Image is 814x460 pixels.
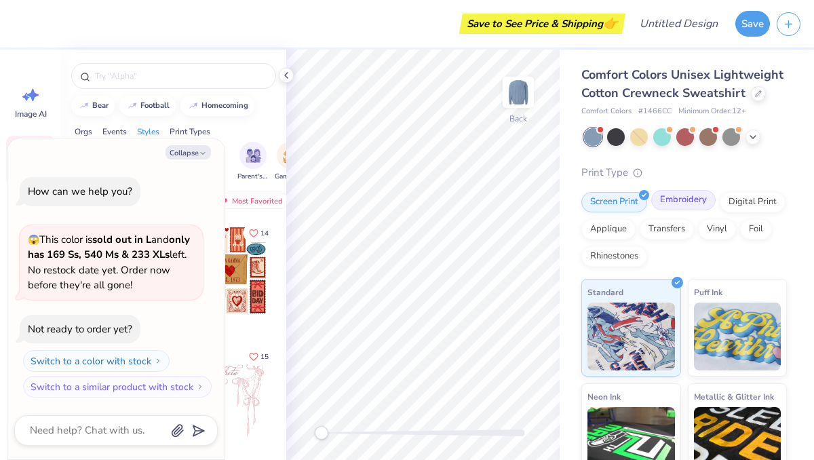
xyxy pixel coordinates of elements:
[260,353,269,360] span: 15
[603,15,618,31] span: 👉
[188,102,199,110] img: trend_line.gif
[629,10,729,37] input: Untitled Design
[509,113,527,125] div: Back
[119,96,176,116] button: football
[463,14,622,34] div: Save to See Price & Shipping
[71,96,115,116] button: bear
[260,230,269,237] span: 14
[678,106,746,117] span: Minimum Order: 12 +
[28,185,132,198] div: How can we help you?
[694,285,722,299] span: Puff Ink
[651,190,716,210] div: Embroidery
[283,148,298,164] img: Game Day Image
[166,145,211,159] button: Collapse
[201,102,248,109] div: homecoming
[638,106,672,117] span: # 1466CC
[275,172,306,182] span: Game Day
[75,126,92,138] div: Orgs
[94,69,267,83] input: Try "Alpha"
[740,219,772,239] div: Foil
[505,79,532,106] img: Back
[237,172,269,182] span: Parent's Weekend
[196,383,204,391] img: Switch to a similar product with stock
[581,66,783,101] span: Comfort Colors Unisex Lightweight Cotton Crewneck Sweatshirt
[243,224,275,242] button: Like
[170,126,210,138] div: Print Types
[28,233,190,292] span: This color is and left. No restock date yet. Order now before they're all gone!
[137,126,159,138] div: Styles
[581,192,647,212] div: Screen Print
[640,219,694,239] div: Transfers
[694,303,781,370] img: Puff Ink
[698,219,736,239] div: Vinyl
[237,142,269,182] div: filter for Parent's Weekend
[315,426,328,440] div: Accessibility label
[587,285,623,299] span: Standard
[28,322,132,336] div: Not ready to order yet?
[15,109,47,119] span: Image AI
[275,142,306,182] div: filter for Game Day
[581,246,647,267] div: Rhinestones
[587,389,621,404] span: Neon Ink
[581,165,787,180] div: Print Type
[720,192,786,212] div: Digital Print
[140,102,170,109] div: football
[237,142,269,182] button: filter button
[581,219,636,239] div: Applique
[212,193,289,209] div: Most Favorited
[102,126,127,138] div: Events
[581,106,632,117] span: Comfort Colors
[23,376,212,398] button: Switch to a similar product with stock
[180,96,254,116] button: homecoming
[23,350,170,372] button: Switch to a color with stock
[587,303,675,370] img: Standard
[79,102,90,110] img: trend_line.gif
[243,347,275,366] button: Like
[154,357,162,365] img: Switch to a color with stock
[694,389,774,404] span: Metallic & Glitter Ink
[92,233,151,246] strong: sold out in L
[246,148,261,164] img: Parent's Weekend Image
[92,102,109,109] div: bear
[275,142,306,182] button: filter button
[28,233,39,246] span: 😱
[127,102,138,110] img: trend_line.gif
[735,11,770,37] button: Save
